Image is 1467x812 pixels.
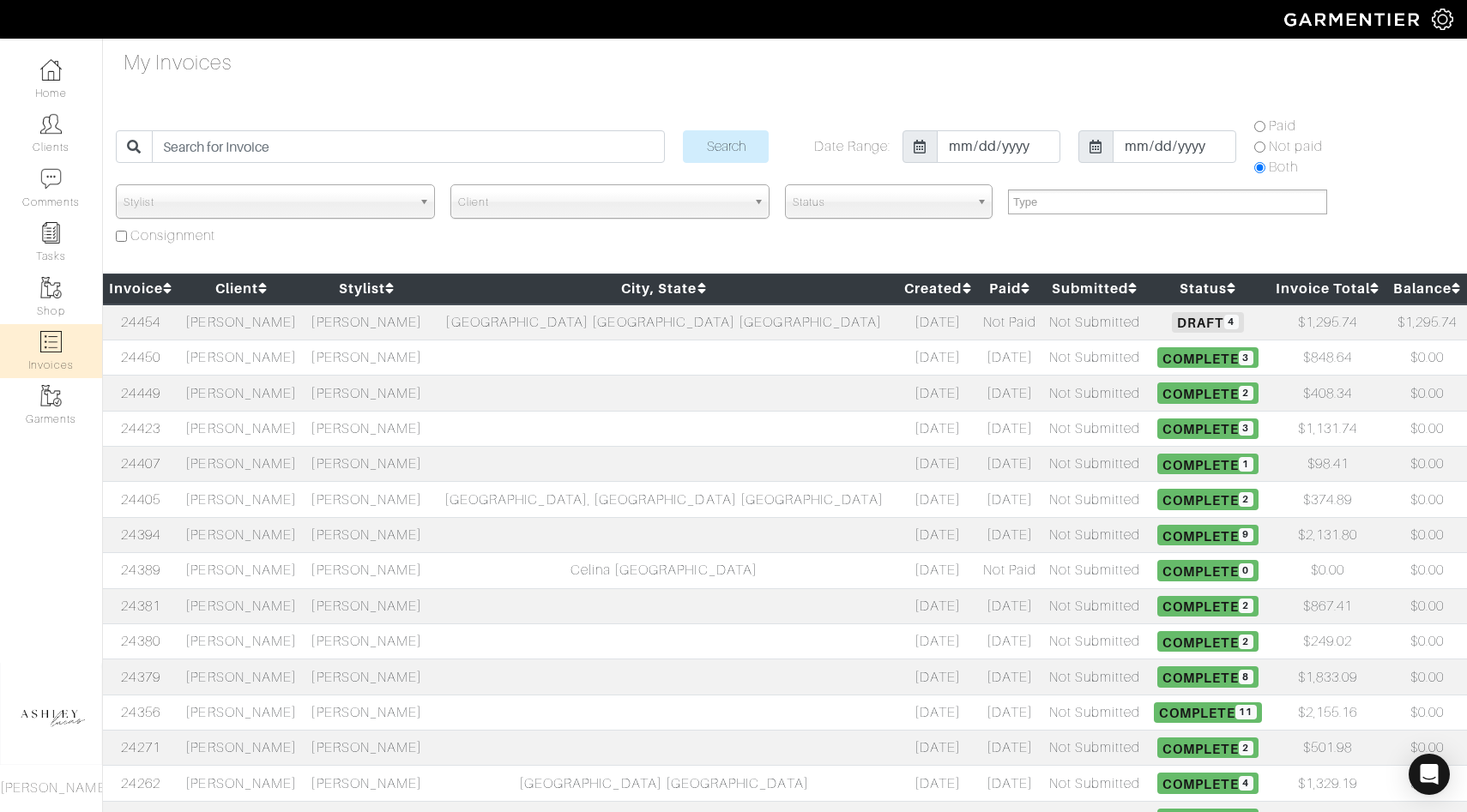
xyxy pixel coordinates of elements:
span: Complete [1157,631,1258,652]
span: Complete [1157,737,1258,758]
a: Paid [989,280,1030,297]
td: [DATE] [898,376,977,411]
td: [PERSON_NAME] [304,623,429,659]
td: [PERSON_NAME] [304,553,429,588]
td: [DATE] [978,376,1043,411]
a: 24262 [121,776,160,791]
td: Not Submitted [1042,304,1147,340]
a: 24381 [121,598,160,614]
img: reminder-icon-8004d30b9f0a5d33ae49ab947aed9ed385cf756f9e5892f1edd6e32f2345188e.png [40,222,62,244]
span: 9 [1239,528,1253,543]
a: 24389 [121,562,160,578]
td: Not Submitted [1042,731,1147,766]
td: [PERSON_NAME] [178,553,304,588]
td: $2,155.16 [1269,695,1387,730]
span: Complete [1154,702,1262,723]
td: [GEOGRAPHIC_DATA] [GEOGRAPHIC_DATA] [GEOGRAPHIC_DATA] [429,304,898,340]
span: 3 [1239,421,1253,436]
span: Complete [1157,347,1258,368]
div: Open Intercom Messenger [1409,754,1450,795]
a: Created [904,280,971,297]
a: 24454 [121,315,160,330]
td: [GEOGRAPHIC_DATA], [GEOGRAPHIC_DATA] [GEOGRAPHIC_DATA] [429,482,898,517]
td: Not Paid [978,553,1043,588]
td: [PERSON_NAME] [304,376,429,411]
span: Complete [1157,773,1258,793]
span: 2 [1239,635,1253,649]
label: Consignment [130,226,216,246]
a: Client [215,280,268,297]
td: Not Submitted [1042,623,1147,659]
td: [DATE] [898,588,977,623]
td: Not Submitted [1042,447,1147,482]
td: Not Submitted [1042,517,1147,552]
td: Not Submitted [1042,340,1147,375]
span: 4 [1239,776,1253,791]
td: [DATE] [978,659,1043,695]
td: $0.00 [1387,623,1467,659]
td: [PERSON_NAME] [178,376,304,411]
span: Draft [1172,312,1243,333]
td: $2,131.80 [1269,517,1387,552]
img: clients-icon-6bae9207a08558b7cb47a8932f037763ab4055f8c8b6bfacd5dc20c3e0201464.png [40,113,62,135]
label: Not paid [1269,136,1323,157]
td: $848.64 [1269,340,1387,375]
a: Balance [1393,280,1461,297]
td: $1,295.74 [1269,304,1387,340]
td: [DATE] [898,553,977,588]
a: Submitted [1052,280,1138,297]
td: $0.00 [1387,695,1467,730]
td: $1,329.19 [1269,766,1387,801]
td: [PERSON_NAME] [178,304,304,340]
td: [PERSON_NAME] [178,517,304,552]
span: Complete [1157,666,1258,687]
td: [DATE] [978,623,1043,659]
span: Status [793,185,969,220]
span: Client [458,185,746,220]
a: 24450 [121,350,160,365]
td: $1,131.74 [1269,411,1387,446]
td: [DATE] [898,340,977,375]
td: [DATE] [898,411,977,446]
td: [DATE] [978,340,1043,375]
td: [DATE] [978,447,1043,482]
td: $0.00 [1387,482,1467,517]
td: [PERSON_NAME] [304,340,429,375]
td: Not Submitted [1042,376,1147,411]
a: 24271 [121,740,160,755]
td: [GEOGRAPHIC_DATA] [GEOGRAPHIC_DATA] [429,766,898,801]
td: [DATE] [978,482,1043,517]
td: [PERSON_NAME] [304,695,429,730]
span: 2 [1239,386,1253,400]
td: Not Submitted [1042,588,1147,623]
span: Complete [1157,525,1258,545]
label: Paid [1269,116,1296,136]
label: Date Range: [814,136,891,157]
td: [PERSON_NAME] [178,659,304,695]
td: $867.41 [1269,588,1387,623]
span: Complete [1157,560,1258,580]
span: Complete [1157,454,1258,474]
td: $0.00 [1387,340,1467,375]
td: [PERSON_NAME] [178,340,304,375]
td: Not Submitted [1042,411,1147,446]
td: $0.00 [1387,447,1467,482]
input: Search for Invoice [152,130,665,163]
a: Status [1180,280,1236,297]
td: [PERSON_NAME] [178,411,304,446]
a: 24356 [121,705,160,720]
td: Not Submitted [1042,482,1147,517]
a: 24380 [121,634,160,649]
td: [PERSON_NAME] [178,623,304,659]
span: Stylist [124,185,412,220]
a: Invoice [109,280,172,297]
td: [DATE] [978,695,1043,730]
span: Complete [1157,596,1258,617]
td: [DATE] [898,447,977,482]
td: [PERSON_NAME] [178,731,304,766]
td: $0.00 [1387,553,1467,588]
img: comment-icon-a0a6a9ef722e966f86d9cbdc48e553b5cf19dbc54f86b18d962a5391bc8f6eb6.png [40,168,62,189]
td: [PERSON_NAME] [178,695,304,730]
td: Celina [GEOGRAPHIC_DATA] [429,553,898,588]
input: Search [683,130,769,163]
